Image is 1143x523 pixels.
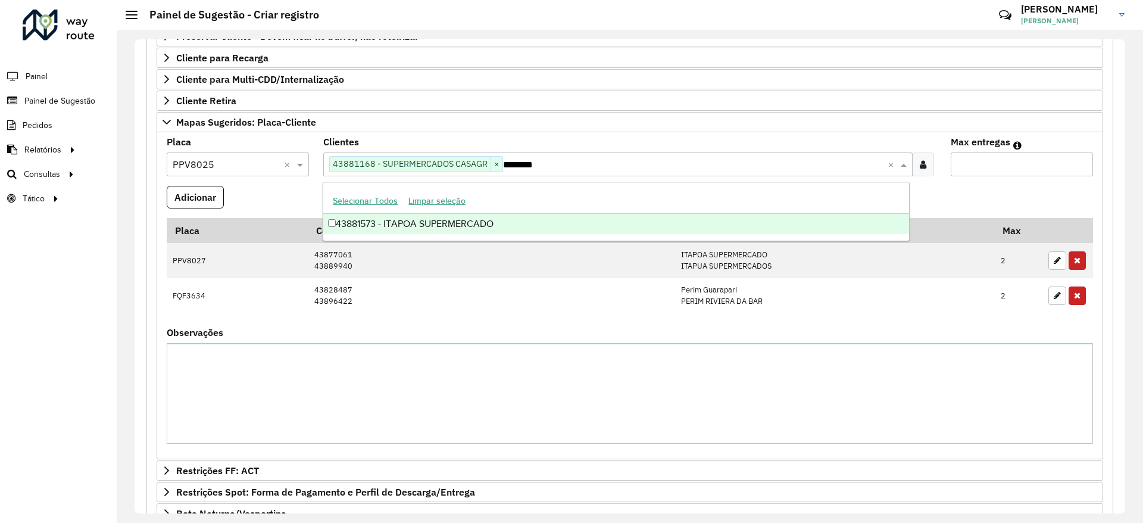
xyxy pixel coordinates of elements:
[995,218,1042,243] th: Max
[157,132,1103,459] div: Mapas Sugeridos: Placa-Cliente
[167,135,191,149] label: Placa
[26,70,48,83] span: Painel
[24,95,95,107] span: Painel de Sugestão
[1021,4,1110,15] h3: [PERSON_NAME]
[24,168,60,180] span: Consultas
[23,119,52,132] span: Pedidos
[176,96,236,105] span: Cliente Retira
[24,144,61,156] span: Relatórios
[1013,141,1022,150] em: Máximo de clientes que serão colocados na mesma rota com os clientes informados
[176,117,316,127] span: Mapas Sugeridos: Placa-Cliente
[403,192,471,210] button: Limpar seleção
[674,243,994,278] td: ITAPOA SUPERMERCADO ITAPUA SUPERMERCADOS
[308,278,674,313] td: 43828487 43896422
[674,278,994,313] td: Perim Guarapari PERIM RIVIERA DA BAR
[176,53,268,63] span: Cliente para Recarga
[308,243,674,278] td: 43877061 43889940
[167,243,308,278] td: PPV8027
[167,325,223,340] label: Observações
[176,509,286,518] span: Rota Noturna/Vespertina
[157,48,1103,68] a: Cliente para Recarga
[167,218,308,243] th: Placa
[323,135,359,149] label: Clientes
[176,487,475,497] span: Restrições Spot: Forma de Pagamento e Perfil de Descarga/Entrega
[323,214,908,234] div: 43881573 - ITAPOA SUPERMERCADO
[951,135,1010,149] label: Max entregas
[330,157,491,171] span: 43881168 - SUPERMERCADOS CASAGR
[176,74,344,84] span: Cliente para Multi-CDD/Internalização
[992,2,1018,28] a: Contato Rápido
[995,278,1042,313] td: 2
[327,192,403,210] button: Selecionar Todos
[138,8,319,21] h2: Painel de Sugestão - Criar registro
[167,278,308,313] td: FQF3634
[323,182,909,241] ng-dropdown-panel: Options list
[308,218,674,243] th: Código Cliente
[23,192,45,205] span: Tático
[157,91,1103,111] a: Cliente Retira
[157,69,1103,89] a: Cliente para Multi-CDD/Internalização
[157,482,1103,502] a: Restrições Spot: Forma de Pagamento e Perfil de Descarga/Entrega
[995,243,1042,278] td: 2
[888,157,898,172] span: Clear all
[491,157,502,172] span: ×
[157,112,1103,132] a: Mapas Sugeridos: Placa-Cliente
[1021,15,1110,26] span: [PERSON_NAME]
[157,460,1103,481] a: Restrições FF: ACT
[176,32,419,41] span: Preservar Cliente - Devem ficar no buffer, não roteirizar
[167,186,224,208] button: Adicionar
[284,157,294,172] span: Clear all
[176,466,259,475] span: Restrições FF: ACT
